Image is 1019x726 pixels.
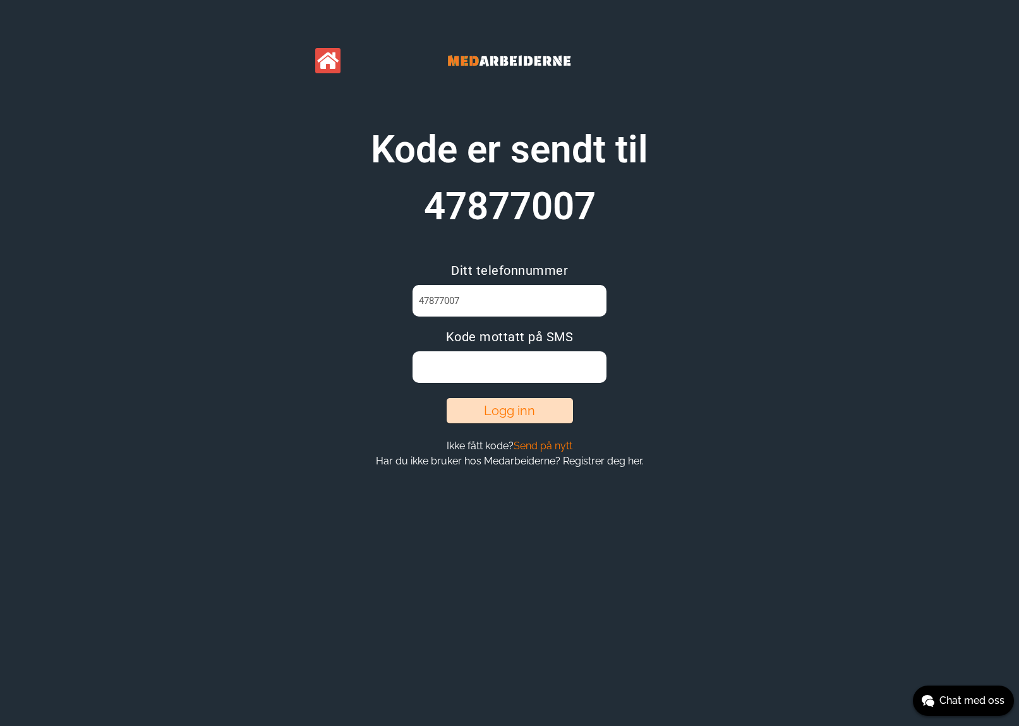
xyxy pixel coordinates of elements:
[443,439,576,452] button: Ikke fått kode?Send på nytt
[913,686,1014,716] button: Chat med oss
[451,263,568,278] span: Ditt telefonnummer
[414,38,604,83] img: Banner
[446,329,574,344] span: Kode mottatt på SMS
[447,398,573,423] button: Logg inn
[939,693,1004,708] span: Chat med oss
[352,121,668,235] h1: Kode er sendt til 47877007
[372,454,648,468] button: Har du ikke bruker hos Medarbeiderne? Registrer deg her.
[514,440,572,452] span: Send på nytt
